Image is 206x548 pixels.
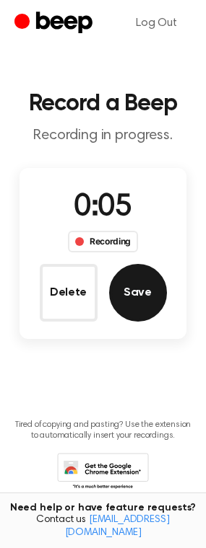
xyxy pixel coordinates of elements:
[65,515,170,538] a: [EMAIL_ADDRESS][DOMAIN_NAME]
[12,127,194,145] p: Recording in progress.
[12,92,194,115] h1: Record a Beep
[40,264,98,322] button: Delete Audio Record
[9,514,197,539] span: Contact us
[74,193,132,223] span: 0:05
[68,231,138,252] div: Recording
[121,6,192,40] a: Log Out
[109,264,167,322] button: Save Audio Record
[12,420,194,441] p: Tired of copying and pasting? Use the extension to automatically insert your recordings.
[14,9,96,37] a: Beep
